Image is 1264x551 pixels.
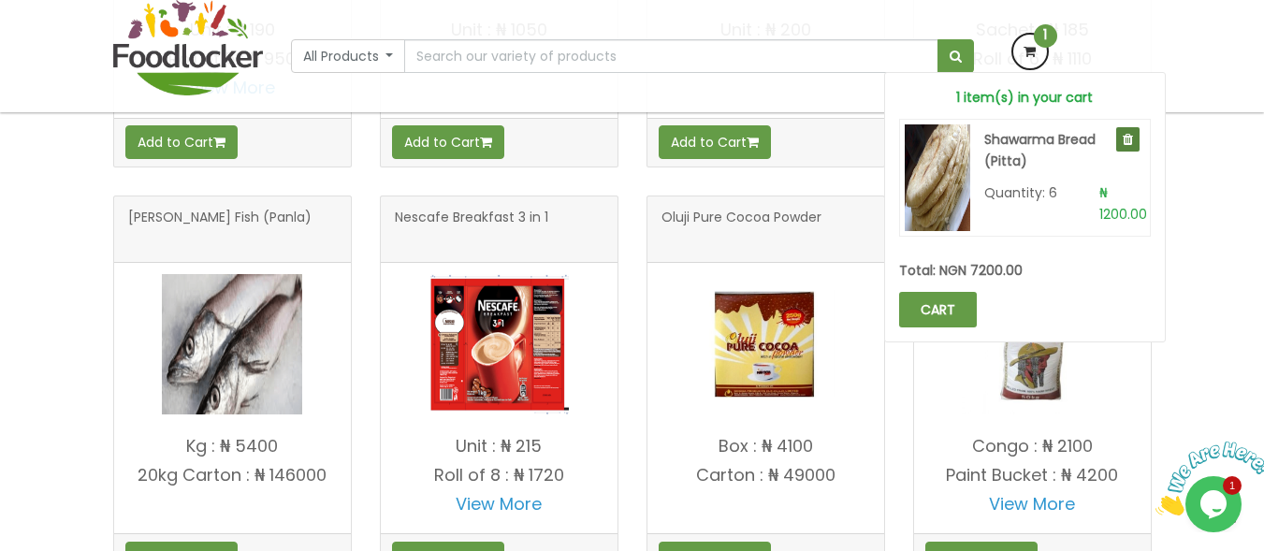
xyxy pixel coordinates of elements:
[456,492,542,515] a: View More
[899,260,1151,282] p: Total: NGN 7200.00
[661,210,821,248] span: Oluji Pure Cocoa Powder
[1099,182,1149,225] p: ₦ 1200.00
[125,125,238,159] button: Add to Cart
[114,437,351,456] p: Kg : ₦ 5400
[381,466,617,485] p: Roll of 8 : ₦ 1720
[404,39,937,73] input: Search our variety of products
[695,274,835,414] img: Oluji Pure Cocoa Powder
[128,210,312,248] span: [PERSON_NAME] Fish (Panla)
[429,274,569,414] img: Nescafe Breakfast 3 in 1
[962,274,1102,414] img: Mama Gold Flour
[899,292,977,327] a: CART
[1034,24,1057,48] span: 1
[7,7,123,81] img: Chat attention grabber
[381,437,617,456] p: Unit : ₦ 215
[659,125,771,159] button: Add to Cart
[647,466,884,485] p: Carton : ₦ 49000
[647,437,884,456] p: Box : ₦ 4100
[114,466,351,485] p: 20kg Carton : ₦ 146000
[291,39,406,73] button: All Products
[899,87,1151,109] p: 1 item(s) in your cart
[162,274,302,414] img: Hake Fish (Panla)
[213,136,225,149] i: Add to cart
[392,125,504,159] button: Add to Cart
[395,210,548,248] span: Nescafe Breakfast 3 in 1
[984,182,1083,225] p: Quantity: 6
[905,124,970,231] img: Shawarma Bread (Pitta)
[989,492,1075,515] a: View More
[914,466,1151,485] p: Paint Bucket : ₦ 4200
[914,437,1151,456] p: Congo : ₦ 2100
[984,129,1117,172] p: Shawarma Bread (Pitta)
[747,136,759,149] i: Add to cart
[1148,434,1264,523] iframe: chat widget
[480,136,492,149] i: Add to cart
